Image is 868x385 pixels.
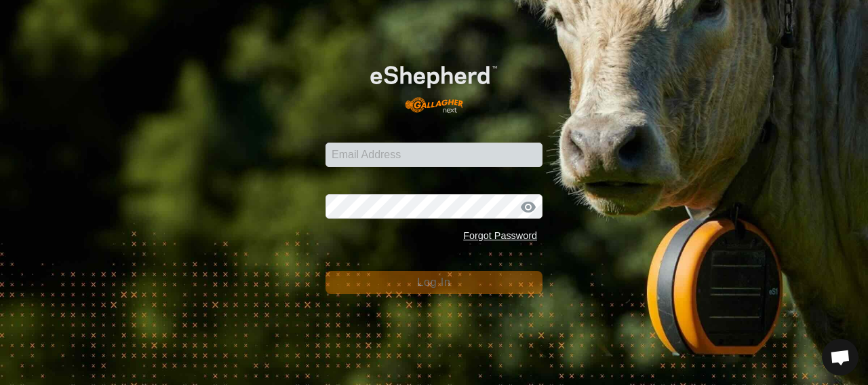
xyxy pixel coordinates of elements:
button: Log In [325,271,542,294]
img: E-shepherd Logo [347,48,521,122]
span: Log In [417,276,450,288]
div: Open chat [822,339,859,375]
input: Email Address [325,143,542,167]
a: Forgot Password [463,230,537,241]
